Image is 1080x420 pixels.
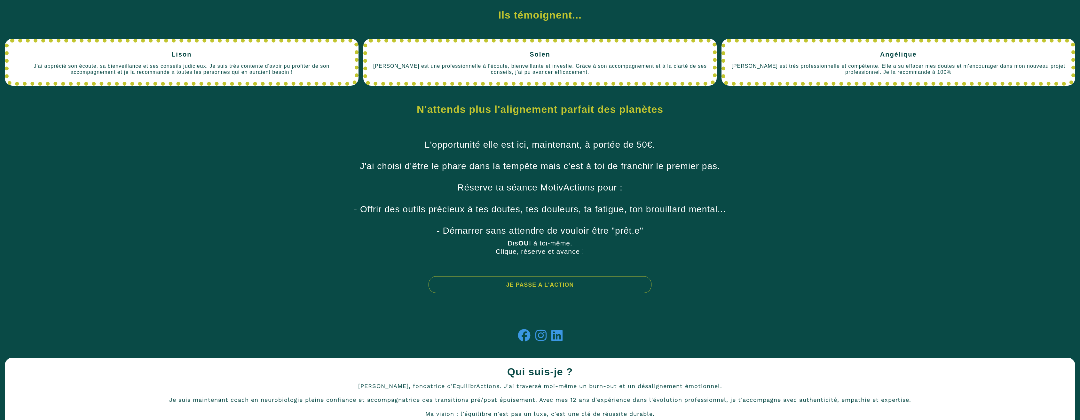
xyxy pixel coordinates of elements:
[10,100,1070,119] h1: N'attends plus l'alignement parfait des planètes
[730,47,1067,61] h2: Angélique
[372,47,708,61] h2: Solen
[10,6,1070,24] h1: Ils témoignent...
[429,276,651,293] button: JE PASSE A L'ACTION
[518,239,529,247] b: OU
[730,61,1067,77] text: [PERSON_NAME] est très professionnelle et compétente. Elle a su effacer mes doutes et m'encourage...
[10,138,1070,237] text: L'opportunité elle est ici, maintenant, à portée de 50€. J'ai choisi d'être le phare dans la temp...
[13,61,350,77] text: J'ai apprécié son écoute, sa bienveillance et ses conseils judicieux. Je suis très contente d'avo...
[518,328,531,343] a: Facebook
[535,328,547,343] a: Instagram
[551,328,563,343] a: LinkedIn
[13,47,350,61] h2: Lison
[10,362,1070,381] h1: Qui suis-je ?
[10,237,1070,257] text: Dis I à toi-même. Clique, réserve et avance !
[372,61,708,77] text: [PERSON_NAME] est une professionnelle à l'écoute, bienveillante et investie. Grâce à son accompag...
